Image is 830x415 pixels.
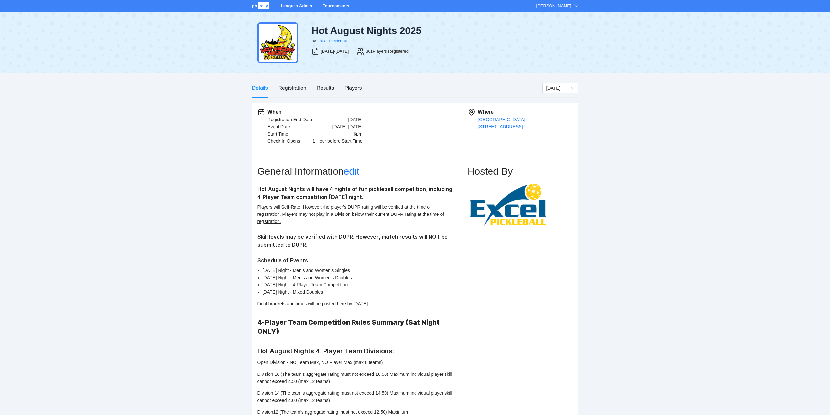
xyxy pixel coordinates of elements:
li: [DATE] Night - 4-Player Team Competition [263,281,453,288]
div: Players [344,84,362,92]
a: Tournaments [323,3,349,8]
h2: Hosted By [468,166,573,177]
div: 1 Hour before Start Time [312,137,362,145]
h2: General Information [257,166,468,177]
div: 301 Players Registered [366,48,409,55]
p: Division 16 (The team’s aggregate rating must not exceed 16.50) Maximum individual player skill c... [257,371,453,385]
span: rally [258,2,269,9]
a: pbrally [252,3,271,8]
h3: Schedule of Events [257,256,453,264]
strong: 4-Player Team Competition Rules Summary (Sat Night ONLY) [257,318,440,335]
div: Start Time [267,130,288,137]
div: Registration End Date [267,116,312,123]
div: Results [317,84,334,92]
u: Players will Self-Rate. However, the player's DUPR rating will be verified at the time of registr... [257,204,444,224]
p: Open Division - NO Team Max, NO Player Max (max 8 teams) [257,359,453,366]
p: Final brackets and times will be posted here by [DATE] [257,300,453,307]
a: Leagues Admin [281,3,312,8]
span: Sunday [546,83,574,93]
div: Details [252,84,268,92]
p: Division 14 (The team’s aggregate rating must not exceed 14.50) Maximum individual player skill c... [257,390,453,404]
div: Event Date [267,123,290,130]
div: Check In Opens [267,137,300,145]
span: down [574,4,578,8]
a: edit [344,166,359,177]
span: pb [252,3,257,8]
div: [DATE]-[DATE] [321,48,349,55]
img: excel.png [468,182,549,228]
li: [DATE] Night - Men's and Women's Singles [263,267,453,274]
h3: Hot August Nights will have 4 nights of fun pickleball competition, including 4-Player Team compe... [257,185,453,201]
img: hot-aug.png [257,22,298,63]
div: [DATE]-[DATE] [332,123,363,130]
a: [GEOGRAPHIC_DATA][STREET_ADDRESS] [478,117,525,129]
div: by [311,38,316,44]
div: Registration [278,84,306,92]
div: When [267,108,362,116]
li: [DATE] Night - Men's and Women's Doubles [263,274,453,281]
h2: Hot August Nights 4-Player Team Divisions: [257,346,453,356]
div: [DATE] [348,116,362,123]
h3: Skill levels may be verified with DUPR. However, match results will NOT be submitted to DUPR. [257,233,453,248]
a: Excel Pickleball [317,39,347,43]
div: [PERSON_NAME] [536,3,571,9]
div: Where [478,108,573,116]
div: Hot August Nights 2025 [311,25,464,37]
div: 6pm [354,130,362,137]
li: [DATE] Night - Mixed Doubles [263,288,453,295]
